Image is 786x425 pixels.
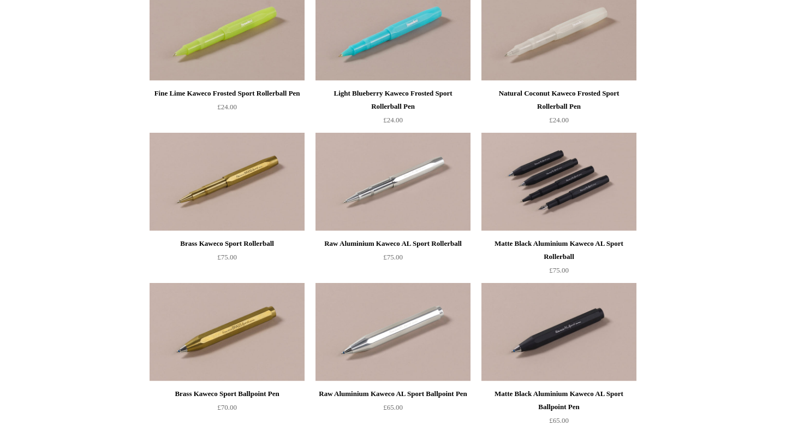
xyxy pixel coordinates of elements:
span: £65.00 [549,416,569,424]
a: Fine Lime Kaweco Frosted Sport Rollerball Pen £24.00 [150,87,305,132]
div: Matte Black Aluminium Kaweco AL Sport Ballpoint Pen [484,387,634,414]
div: Fine Lime Kaweco Frosted Sport Rollerball Pen [152,87,302,100]
span: £24.00 [549,116,569,124]
span: £75.00 [549,266,569,274]
a: Brass Kaweco Sport Rollerball £75.00 [150,237,305,282]
img: Brass Kaweco Sport Ballpoint Pen [150,283,305,381]
span: £24.00 [217,103,237,111]
div: Raw Aluminium Kaweco AL Sport Ballpoint Pen [318,387,468,400]
a: Light Blueberry Kaweco Frosted Sport Rollerball Pen £24.00 [315,87,471,132]
a: Matte Black Aluminium Kaweco AL Sport Rollerball Matte Black Aluminium Kaweco AL Sport Rollerball [481,133,636,231]
a: Raw Aluminium Kaweco AL Sport Rollerball £75.00 [315,237,471,282]
div: Brass Kaweco Sport Rollerball [152,237,302,250]
span: £24.00 [383,116,403,124]
a: Brass Kaweco Sport Ballpoint Pen Brass Kaweco Sport Ballpoint Pen [150,283,305,381]
div: Raw Aluminium Kaweco AL Sport Rollerball [318,237,468,250]
div: Natural Coconut Kaweco Frosted Sport Rollerball Pen [484,87,634,113]
a: Raw Aluminium Kaweco AL Sport Rollerball Raw Aluminium Kaweco AL Sport Rollerball [315,133,471,231]
span: £65.00 [383,403,403,411]
div: Light Blueberry Kaweco Frosted Sport Rollerball Pen [318,87,468,113]
a: Matte Black Aluminium Kaweco AL Sport Ballpoint Pen Matte Black Aluminium Kaweco AL Sport Ballpoi... [481,283,636,381]
a: Natural Coconut Kaweco Frosted Sport Rollerball Pen £24.00 [481,87,636,132]
div: Brass Kaweco Sport Ballpoint Pen [152,387,302,400]
img: Matte Black Aluminium Kaweco AL Sport Ballpoint Pen [481,283,636,381]
a: Matte Black Aluminium Kaweco AL Sport Rollerball £75.00 [481,237,636,282]
div: Matte Black Aluminium Kaweco AL Sport Rollerball [484,237,634,263]
a: Brass Kaweco Sport Rollerball Brass Kaweco Sport Rollerball [150,133,305,231]
img: Raw Aluminium Kaweco AL Sport Ballpoint Pen [315,283,471,381]
span: £70.00 [217,403,237,411]
a: Raw Aluminium Kaweco AL Sport Ballpoint Pen Raw Aluminium Kaweco AL Sport Ballpoint Pen [315,283,471,381]
img: Raw Aluminium Kaweco AL Sport Rollerball [315,133,471,231]
img: Matte Black Aluminium Kaweco AL Sport Rollerball [481,133,636,231]
span: £75.00 [383,253,403,261]
span: £75.00 [217,253,237,261]
img: Brass Kaweco Sport Rollerball [150,133,305,231]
